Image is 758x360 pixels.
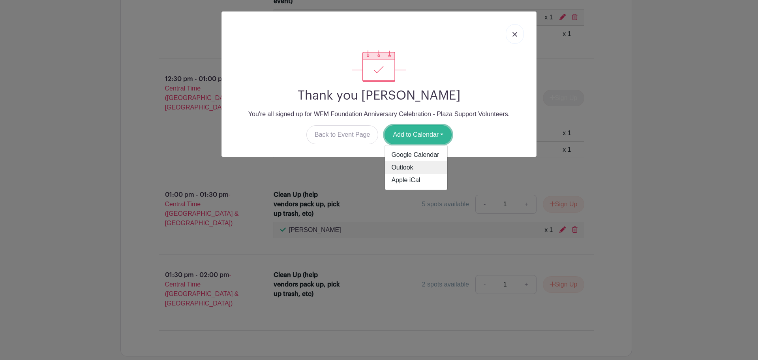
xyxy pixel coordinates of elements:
img: close_button-5f87c8562297e5c2d7936805f587ecaba9071eb48480494691a3f1689db116b3.svg [512,32,517,37]
a: Google Calendar [385,149,447,161]
a: Apple iCal [385,174,447,187]
h2: Thank you [PERSON_NAME] [228,88,530,103]
a: Outlook [385,161,447,174]
p: You're all signed up for WFM Foundation Anniversary Celebration - Plaza Support Volunteers. [228,109,530,119]
a: Back to Event Page [306,125,379,144]
img: signup_complete-c468d5dda3e2740ee63a24cb0ba0d3ce5d8a4ecd24259e683200fb1569d990c8.svg [352,50,406,82]
button: Add to Calendar [385,125,452,144]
